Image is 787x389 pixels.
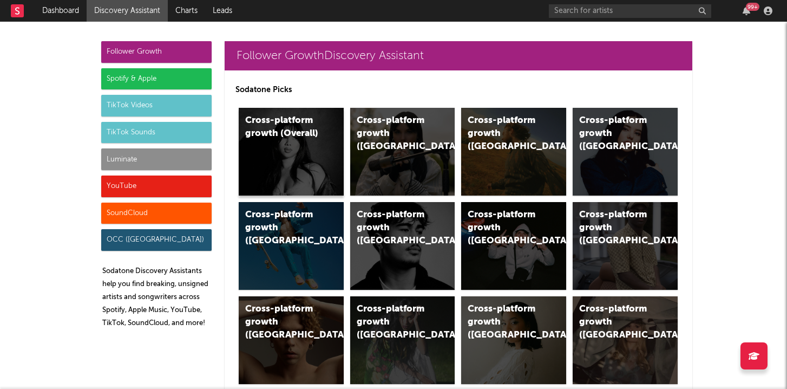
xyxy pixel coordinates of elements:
a: Cross-platform growth ([GEOGRAPHIC_DATA]) [573,108,678,196]
a: Cross-platform growth ([GEOGRAPHIC_DATA]) [461,108,566,196]
a: Cross-platform growth (Overall) [239,108,344,196]
a: Cross-platform growth ([GEOGRAPHIC_DATA]) [239,202,344,290]
div: Cross-platform growth ([GEOGRAPHIC_DATA]) [357,303,430,342]
p: Sodatone Picks [235,83,681,96]
div: Cross-platform growth ([GEOGRAPHIC_DATA]) [357,114,430,153]
a: Cross-platform growth ([GEOGRAPHIC_DATA]) [350,202,455,290]
div: Cross-platform growth ([GEOGRAPHIC_DATA]) [468,303,541,342]
div: Cross-platform growth (Overall) [245,114,319,140]
div: Cross-platform growth ([GEOGRAPHIC_DATA]) [579,303,653,342]
div: TikTok Videos [101,95,212,116]
input: Search for artists [549,4,711,18]
div: 99 + [746,3,759,11]
button: 99+ [743,7,750,15]
a: Cross-platform growth ([GEOGRAPHIC_DATA]/GSA) [461,202,566,290]
div: Cross-platform growth ([GEOGRAPHIC_DATA]/GSA) [468,209,541,248]
div: OCC ([GEOGRAPHIC_DATA]) [101,229,212,251]
div: TikTok Sounds [101,122,212,144]
a: Cross-platform growth ([GEOGRAPHIC_DATA]) [461,296,566,384]
div: Spotify & Apple [101,68,212,90]
p: Sodatone Discovery Assistants help you find breaking, unsigned artists and songwriters across Spo... [102,265,212,330]
div: Cross-platform growth ([GEOGRAPHIC_DATA]) [245,303,319,342]
div: Cross-platform growth ([GEOGRAPHIC_DATA]) [468,114,541,153]
a: Cross-platform growth ([GEOGRAPHIC_DATA]) [573,202,678,290]
div: Luminate [101,148,212,170]
div: YouTube [101,176,212,197]
div: Cross-platform growth ([GEOGRAPHIC_DATA]) [357,209,430,248]
div: Cross-platform growth ([GEOGRAPHIC_DATA]) [579,209,653,248]
div: SoundCloud [101,203,212,224]
div: Follower Growth [101,41,212,63]
a: Cross-platform growth ([GEOGRAPHIC_DATA]) [573,296,678,384]
div: Cross-platform growth ([GEOGRAPHIC_DATA]) [579,114,653,153]
a: Cross-platform growth ([GEOGRAPHIC_DATA]) [350,108,455,196]
a: Cross-platform growth ([GEOGRAPHIC_DATA]) [239,296,344,384]
a: Follower GrowthDiscovery Assistant [225,41,692,70]
div: Cross-platform growth ([GEOGRAPHIC_DATA]) [245,209,319,248]
a: Cross-platform growth ([GEOGRAPHIC_DATA]) [350,296,455,384]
